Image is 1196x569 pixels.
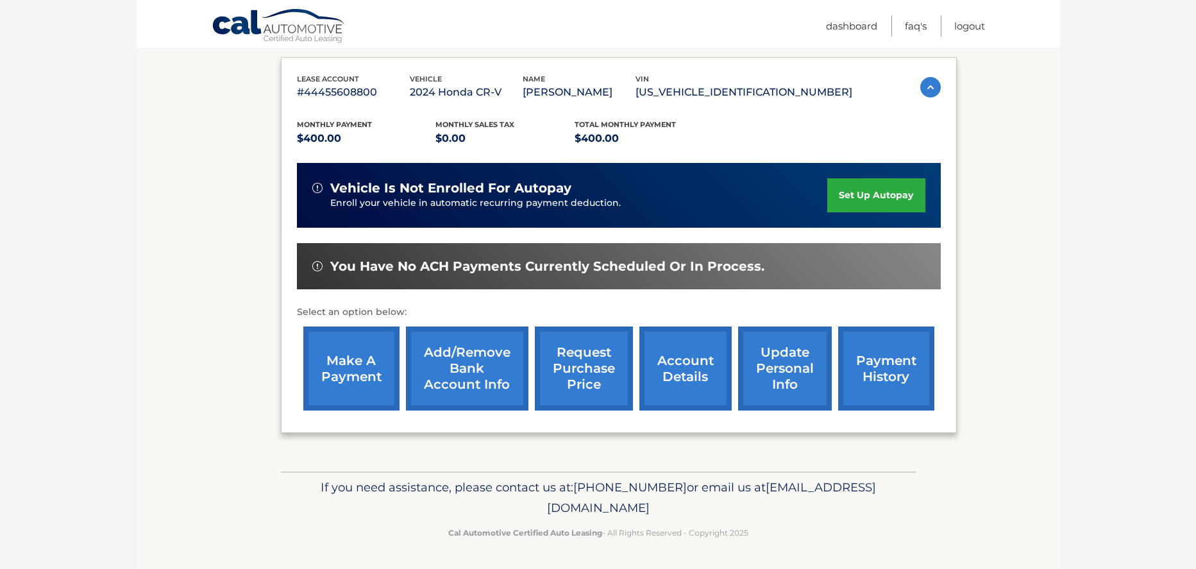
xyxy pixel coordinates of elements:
p: [US_VEHICLE_IDENTIFICATION_NUMBER] [636,83,852,101]
a: Add/Remove bank account info [406,327,528,411]
span: [EMAIL_ADDRESS][DOMAIN_NAME] [547,480,876,515]
strong: Cal Automotive Certified Auto Leasing [448,528,602,538]
a: update personal info [738,327,832,411]
span: vehicle is not enrolled for autopay [330,180,571,196]
p: $400.00 [297,130,436,148]
p: #44455608800 [297,83,410,101]
span: You have no ACH payments currently scheduled or in process. [330,259,764,275]
p: Enroll your vehicle in automatic recurring payment deduction. [330,196,828,210]
p: Select an option below: [297,305,941,320]
span: name [523,74,545,83]
span: Monthly sales Tax [435,120,514,129]
p: $0.00 [435,130,575,148]
p: If you need assistance, please contact us at: or email us at [289,477,907,518]
span: Monthly Payment [297,120,372,129]
span: [PHONE_NUMBER] [573,480,687,495]
p: 2024 Honda CR-V [410,83,523,101]
p: $400.00 [575,130,714,148]
a: request purchase price [535,327,633,411]
span: Total Monthly Payment [575,120,676,129]
a: FAQ's [905,15,927,37]
a: account details [639,327,732,411]
img: alert-white.svg [312,261,323,271]
span: lease account [297,74,359,83]
a: Cal Automotive [212,8,346,46]
a: make a payment [303,327,400,411]
a: Logout [954,15,985,37]
p: - All Rights Reserved - Copyright 2025 [289,526,907,539]
p: [PERSON_NAME] [523,83,636,101]
img: alert-white.svg [312,183,323,193]
a: set up autopay [827,178,925,212]
img: accordion-active.svg [920,77,941,98]
a: payment history [838,327,934,411]
a: Dashboard [826,15,877,37]
span: vin [636,74,649,83]
span: vehicle [410,74,442,83]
